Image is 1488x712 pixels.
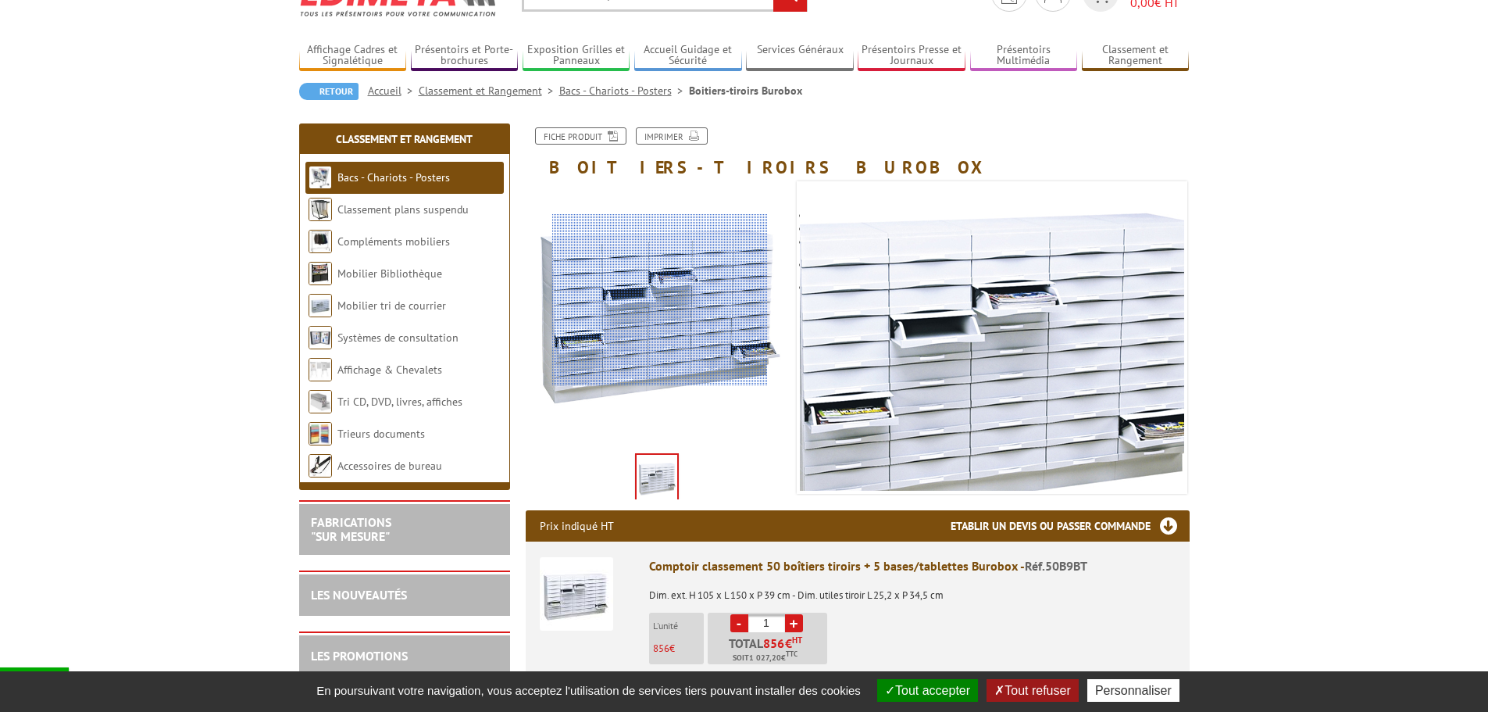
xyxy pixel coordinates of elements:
img: Bacs - Chariots - Posters [309,166,332,189]
span: Soit € [733,652,798,664]
a: + [785,614,803,632]
div: Comptoir classement 50 boîtiers tiroirs + 5 bases/tablettes Burobox - [649,557,1176,575]
p: Total [712,637,827,664]
a: Présentoirs Presse et Journaux [858,43,965,69]
img: Mobilier Bibliothèque [309,262,332,285]
a: Trieurs documents [337,427,425,441]
a: Exposition Grilles et Panneaux [523,43,630,69]
button: Personnaliser (fenêtre modale) [1087,679,1179,702]
a: Bacs - Chariots - Posters [559,84,689,98]
img: Affichage & Chevalets [309,358,332,381]
a: Tri CD, DVD, livres, affiches [337,395,462,409]
a: Retour [299,83,359,100]
a: Classement et Rangement [1082,43,1190,69]
a: Services Généraux [746,43,854,69]
img: bacs_chariots_50b9bt.jpg [752,132,1221,601]
span: 856 [763,637,785,649]
a: Imprimer [636,127,708,145]
a: - [730,614,748,632]
span: Réf.50B9BT [1025,558,1087,574]
a: Systèmes de consultation [337,331,459,345]
a: Affichage Cadres et Signalétique [299,43,407,69]
a: Affichage & Chevalets [337,363,442,377]
a: Mobilier tri de courrier [337,299,446,313]
a: Compléments mobiliers [337,234,450,249]
a: FABRICATIONS"Sur Mesure" [311,514,391,544]
img: Compléments mobiliers [309,230,332,253]
a: Accueil Guidage et Sécurité [634,43,742,69]
a: LES PROMOTIONS [311,648,408,664]
sup: HT [792,635,802,646]
img: Systèmes de consultation [309,326,332,349]
a: Classement et Rangement [419,84,559,98]
img: Mobilier tri de courrier [309,294,332,317]
img: Tri CD, DVD, livres, affiches [309,390,332,413]
a: LES NOUVEAUTÉS [311,587,407,603]
p: € [653,643,704,654]
p: Dim. ext. H 105 x L 150 x P 39 cm - Dim. utiles tiroir L 25,2 x P 34,5 cm [649,579,1176,601]
button: Tout refuser [987,679,1078,702]
sup: TTC [786,649,798,658]
a: Accueil [368,84,419,98]
span: 1 027,20 [749,652,781,664]
img: bacs_chariots_50b9bt.jpg [637,455,677,503]
a: Présentoirs et Porte-brochures [411,43,519,69]
a: Fiche produit [535,127,626,145]
img: Accessoires de bureau [309,454,332,478]
a: Accessoires de bureau [337,459,442,473]
img: Trieurs documents [309,422,332,445]
a: Bacs - Chariots - Posters [337,170,450,184]
h3: Etablir un devis ou passer commande [951,510,1190,542]
a: Classement plans suspendu [337,202,469,216]
img: Comptoir classement 50 boîtiers tiroirs + 5 bases/tablettes Burobox [540,557,613,631]
a: Présentoirs Multimédia [970,43,1078,69]
a: Classement et Rangement [336,132,473,146]
span: En poursuivant votre navigation, vous acceptez l'utilisation de services tiers pouvant installer ... [309,684,869,697]
span: 856 [653,642,669,655]
p: Prix indiqué HT [540,510,614,542]
a: Mobilier Bibliothèque [337,267,442,281]
button: Tout accepter [877,679,978,702]
li: Boitiers-tiroirs Burobox [689,83,802,98]
span: € [785,637,792,649]
div: Extensible, si nécessaire par ajout de tiroirs B90GR, voir ci-dessous. [800,177,1201,367]
p: L'unité [653,621,704,631]
img: Classement plans suspendu [309,198,332,221]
